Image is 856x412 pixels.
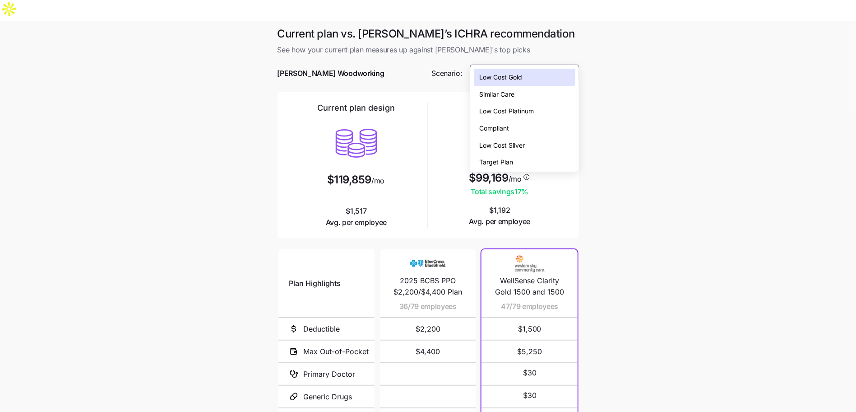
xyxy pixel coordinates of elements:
[523,367,537,379] span: $30
[492,275,567,298] span: WellSense Clarity Gold 1500 and 1500
[391,341,465,362] span: $4,400
[479,157,513,167] span: Target Plan
[469,205,531,227] span: $1,192
[479,123,509,133] span: Compliant
[304,323,340,335] span: Deductible
[479,89,514,99] span: Similar Care
[278,44,579,56] span: See how your current plan measures up against [PERSON_NAME]'s top picks
[304,391,352,403] span: Generic Drugs
[318,103,395,113] h2: Current plan design
[469,186,531,197] span: Total savings 17 %
[479,106,534,116] span: Low Cost Platinum
[410,255,446,272] img: Carrier
[479,140,525,150] span: Low Cost Silver
[479,72,522,82] span: Low Cost Gold
[523,390,537,401] span: $30
[492,318,567,340] span: $1,500
[391,275,465,298] span: 2025 BCBS PPO $2,200/$4,400 Plan
[304,369,356,380] span: Primary Doctor
[492,341,567,362] span: $5,250
[469,216,531,227] span: Avg. per employee
[371,177,384,184] span: /mo
[399,301,457,312] span: 36/79 employees
[278,68,384,79] span: [PERSON_NAME] Woodworking
[432,68,463,79] span: Scenario:
[501,301,558,312] span: 47/79 employees
[326,206,387,228] span: $1,517
[512,255,548,272] img: Carrier
[391,318,465,340] span: $2,200
[326,217,387,228] span: Avg. per employee
[469,173,509,183] span: $99,169
[509,175,522,183] span: /mo
[278,27,579,41] h1: Current plan vs. [PERSON_NAME]’s ICHRA recommendation
[289,278,341,289] span: Plan Highlights
[304,346,369,357] span: Max Out-of-Pocket
[327,174,371,185] span: $119,859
